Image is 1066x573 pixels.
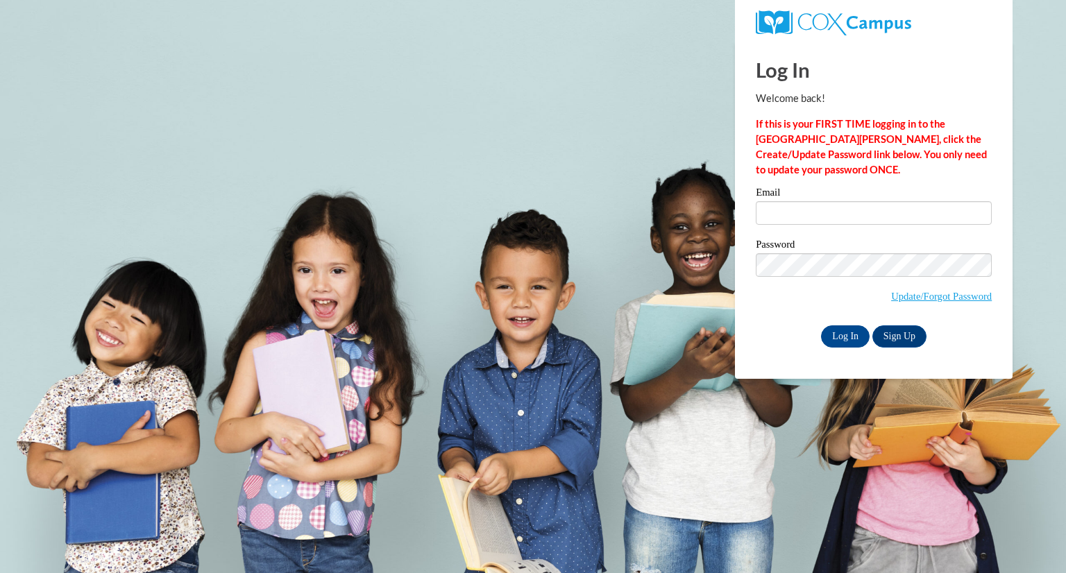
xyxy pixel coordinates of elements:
a: Sign Up [872,325,927,348]
a: Update/Forgot Password [891,291,992,302]
strong: If this is your FIRST TIME logging in to the [GEOGRAPHIC_DATA][PERSON_NAME], click the Create/Upd... [756,118,987,176]
p: Welcome back! [756,91,992,106]
img: COX Campus [756,10,911,35]
input: Log In [821,325,870,348]
label: Password [756,239,992,253]
label: Email [756,187,992,201]
a: COX Campus [756,10,992,35]
h1: Log In [756,55,992,84]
